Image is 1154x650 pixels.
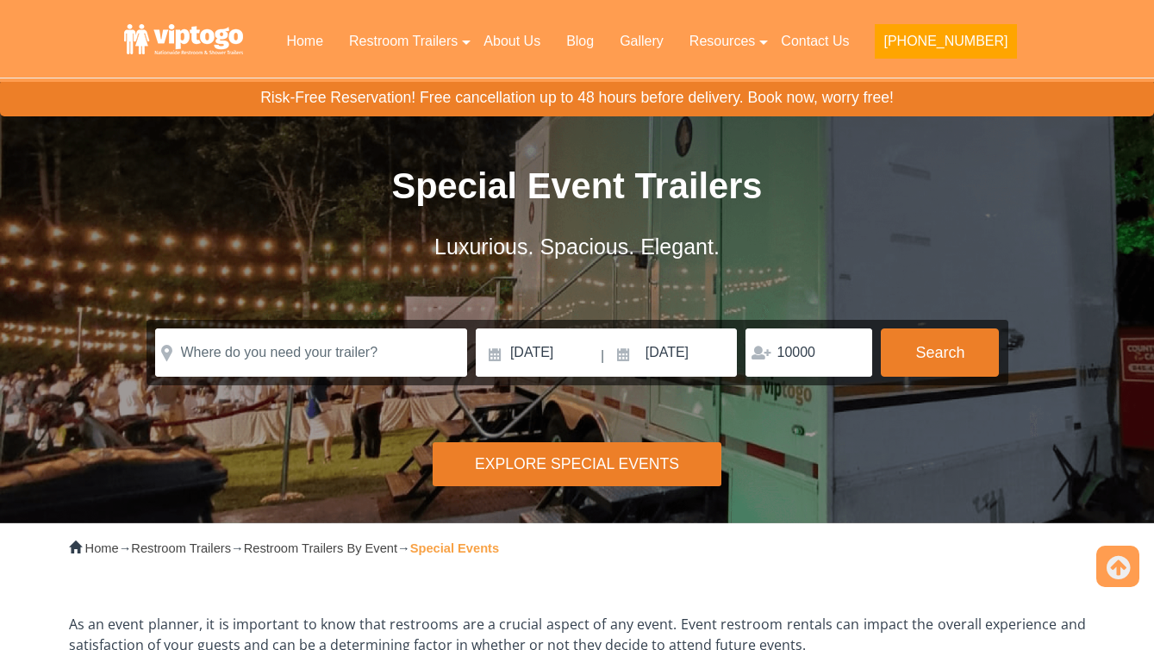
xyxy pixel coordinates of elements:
a: Home [85,541,119,555]
a: Blog [553,22,607,60]
div: Explore Special Events [433,442,721,486]
input: Delivery [476,328,599,377]
a: Restroom Trailers [336,22,471,60]
span: → → → [85,541,500,555]
a: Restroom Trailers [131,541,231,555]
a: About Us [471,22,553,60]
input: Persons [745,328,872,377]
span: Luxurious. Spacious. Elegant. [434,234,720,259]
input: Where do you need your trailer? [155,328,467,377]
a: Gallery [607,22,677,60]
input: Pickup [607,328,738,377]
span: Special Event Trailers [391,166,762,206]
a: [PHONE_NUMBER] [862,22,1029,69]
a: Resources [677,22,768,60]
span: | [601,328,604,384]
a: Contact Us [768,22,862,60]
button: [PHONE_NUMBER] [875,24,1016,59]
a: Restroom Trailers By Event [244,541,397,555]
a: Home [273,22,336,60]
button: Search [881,328,999,377]
strong: Special Events [410,541,499,555]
